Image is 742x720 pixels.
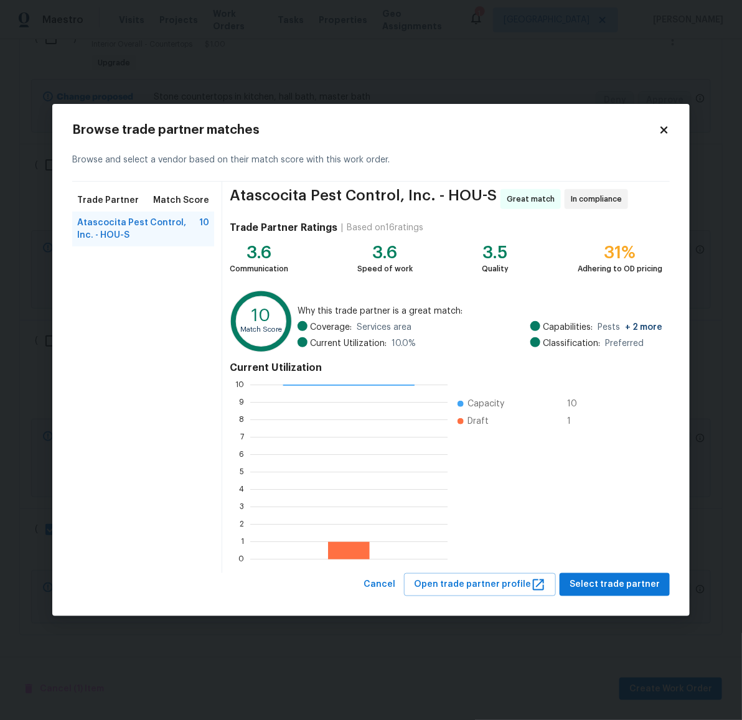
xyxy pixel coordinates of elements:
[482,246,509,259] div: 3.5
[235,381,244,389] text: 10
[337,222,347,234] div: |
[570,577,660,592] span: Select trade partner
[241,538,244,546] text: 1
[239,451,244,459] text: 6
[625,323,662,332] span: + 2 more
[240,327,282,334] text: Match Score
[240,521,244,528] text: 2
[239,416,244,424] text: 8
[359,573,400,596] button: Cancel
[414,577,546,592] span: Open trade partner profile
[567,398,587,410] span: 10
[230,189,497,209] span: Atascocita Pest Control, Inc. - HOU-S
[392,337,416,350] span: 10.0 %
[571,193,627,205] span: In compliance
[578,246,662,259] div: 31%
[357,263,413,275] div: Speed of work
[230,222,337,234] h4: Trade Partner Ratings
[310,321,352,334] span: Coverage:
[404,573,556,596] button: Open trade partner profile
[543,321,593,334] span: Capabilities:
[298,305,662,317] span: Why this trade partner is a great match:
[310,337,387,350] span: Current Utilization:
[239,486,244,493] text: 4
[72,124,659,136] h2: Browse trade partner matches
[467,398,504,410] span: Capacity
[240,434,244,441] text: 7
[578,263,662,275] div: Adhering to OD pricing
[199,217,209,241] span: 10
[598,321,662,334] span: Pests
[238,556,244,563] text: 0
[77,194,139,207] span: Trade Partner
[230,263,288,275] div: Communication
[467,415,489,428] span: Draft
[560,573,670,596] button: Select trade partner
[364,577,395,592] span: Cancel
[605,337,644,350] span: Preferred
[357,246,413,259] div: 3.6
[239,399,244,406] text: 9
[230,362,662,374] h4: Current Utilization
[77,217,199,241] span: Atascocita Pest Control, Inc. - HOU-S
[251,307,271,325] text: 10
[507,193,560,205] span: Great match
[153,194,209,207] span: Match Score
[72,139,670,182] div: Browse and select a vendor based on their match score with this work order.
[347,222,423,234] div: Based on 16 ratings
[567,415,587,428] span: 1
[543,337,600,350] span: Classification:
[240,503,244,511] text: 3
[230,246,288,259] div: 3.6
[357,321,411,334] span: Services area
[482,263,509,275] div: Quality
[240,469,244,476] text: 5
